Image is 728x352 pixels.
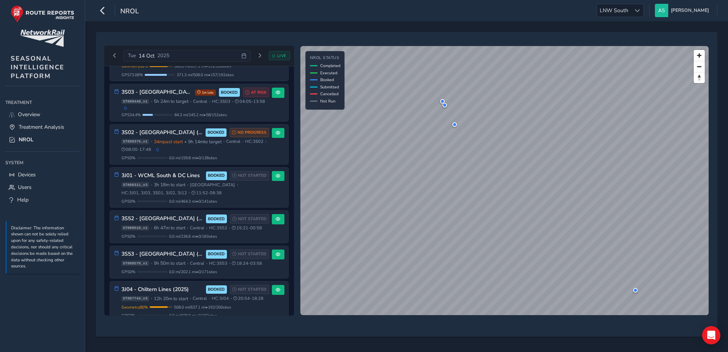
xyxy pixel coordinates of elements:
[174,63,231,69] span: 508.0 mi / 637.1 mi • 192 / 200 sites
[233,296,263,301] span: 20:54 - 18:28
[265,139,267,144] span: •
[242,139,244,144] span: •
[5,133,80,146] a: NROL
[121,130,203,136] h3: 3S02 - [GEOGRAPHIC_DATA] (2025)
[169,234,217,239] span: 0.0 mi / 236.6 mi • 0 / 183 sites
[154,182,185,188] span: 3h 18m to start
[320,70,337,76] span: Executed
[5,121,80,133] a: Treatment Analysis
[154,225,185,231] span: 6h 47m to start
[192,190,222,196] span: 11:52 - 08:38
[190,225,204,231] span: Central
[121,269,136,275] span: GPS 0 %
[121,112,141,118] span: GPS 34.4 %
[208,173,225,179] span: BOOKED
[232,99,233,104] span: •
[17,196,29,203] span: Help
[694,50,705,61] button: Zoom in
[238,251,267,257] span: NOT STARTED
[121,99,149,104] span: ST888448_v1
[188,191,190,195] span: •
[121,216,203,222] h3: 3S52 - [GEOGRAPHIC_DATA] (2025)
[5,194,80,206] a: Help
[226,139,240,144] span: Central
[121,198,136,204] span: GPS 0 %
[169,313,217,318] span: 0.0 mi / 508.0 mi • 0 / 192 sites
[18,171,36,178] span: Devices
[177,72,234,78] span: 371.3 mi / 508.0 mi • 157 / 192 sites
[121,139,149,144] span: ST888376_v1
[208,251,225,257] span: BOOKED
[121,313,136,318] span: GPS 0 %
[195,90,216,96] span: 1m late
[310,56,340,61] h4: NROL Status
[208,216,225,222] span: BOOKED
[154,139,183,145] span: 34m past start
[238,216,267,222] span: NOT STARTED
[655,4,668,17] img: diamond-layout
[184,139,187,145] span: •
[174,112,227,118] span: 84.3 mi / 245.2 mi • 58 / 152 sites
[320,84,339,90] span: Submitted
[151,139,152,144] span: •
[238,286,267,293] span: NOT STARTED
[121,296,149,301] span: ST887744_v3
[277,53,286,59] span: LIVE
[151,226,152,230] span: •
[174,304,231,310] span: 508.0 mi / 637.1 mi • 192 / 200 sites
[121,251,203,258] h3: 3S53 - [GEOGRAPHIC_DATA] (2025)
[230,296,232,301] span: •
[169,198,217,204] span: 0.0 mi / 464.3 mi • 0 / 141 sites
[209,296,210,301] span: •
[139,52,155,59] span: 14 Oct
[655,4,712,17] button: [PERSON_NAME]
[121,234,136,239] span: GPS 0 %
[5,97,80,108] div: Treatment
[18,111,40,118] span: Overview
[19,136,34,143] span: NROL
[157,52,169,59] span: 2025
[18,184,32,191] span: Users
[151,183,152,187] span: •
[121,89,192,96] h3: 3S03 - [GEOGRAPHIC_DATA] (2025)
[208,286,225,293] span: BOOKED
[212,99,230,104] span: HC: 3S03
[187,183,188,187] span: •
[121,147,152,152] span: 08:00 - 17:48
[193,99,207,104] span: Central
[19,123,64,131] span: Treatment Analysis
[121,182,149,187] span: ST888311_v3
[5,157,80,168] div: System
[11,5,74,22] img: rr logo
[235,99,265,104] span: 04:05 - 13:58
[190,99,192,104] span: •
[238,173,267,179] span: NOT STARTED
[190,182,235,188] span: [GEOGRAPHIC_DATA]
[694,61,705,72] button: Zoom out
[121,190,187,196] span: HC: 3J01, 3J03, 3S01, 3J02, 3J12
[320,77,334,83] span: Booked
[121,63,148,69] span: Geometry 80 %
[702,326,720,344] div: Open Intercom Messenger
[221,90,238,96] span: BOOKED
[121,304,148,310] span: Geometry 80 %
[694,72,705,83] button: Reset bearing to north
[187,226,188,230] span: •
[151,296,152,301] span: •
[154,98,188,104] span: 5h 24m to target
[121,72,143,78] span: GPS 73.08 %
[151,99,152,104] span: •
[5,168,80,181] a: Devices
[121,226,149,231] span: ST888510_v1
[121,286,203,293] h3: 3J04 - Chiltern Lines (2025)
[232,225,262,231] span: 15:21 - 00:58
[190,296,191,301] span: •
[209,99,211,104] span: •
[229,261,230,266] span: •
[254,51,266,61] button: Next day
[154,260,185,266] span: 9h 50m to start
[208,130,224,136] span: BOOKED
[193,296,207,301] span: Central
[190,261,204,266] span: Central
[597,4,631,17] span: LNW South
